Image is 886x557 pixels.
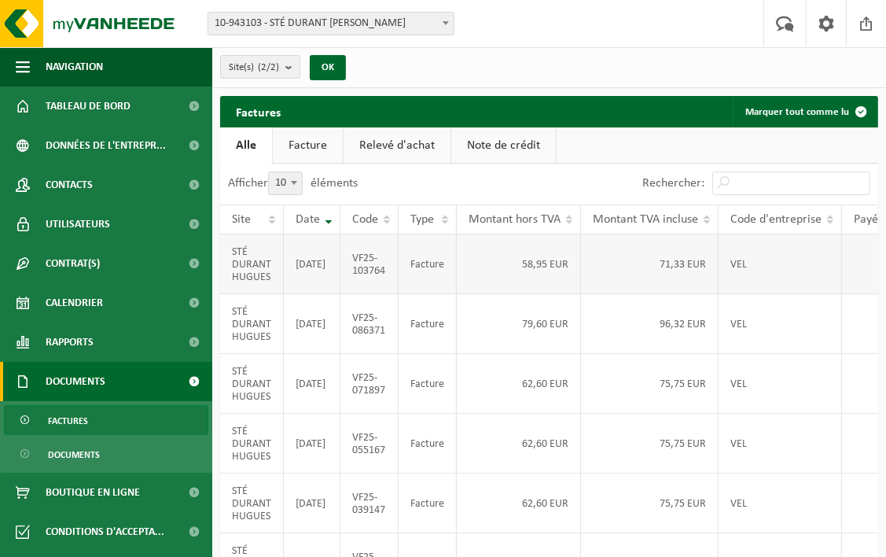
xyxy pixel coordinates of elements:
[46,244,100,283] span: Contrat(s)
[457,414,581,474] td: 62,60 EUR
[48,440,100,470] span: Documents
[269,172,302,194] span: 10
[719,294,842,354] td: VEL
[220,474,284,533] td: STÉ DURANT HUGUES
[208,12,454,35] span: 10-943103 - STÉ DURANT HUGUES - GRANDRIEU
[457,294,581,354] td: 79,60 EUR
[296,213,320,226] span: Date
[46,283,103,323] span: Calendrier
[344,127,450,164] a: Relevé d'achat
[46,323,94,362] span: Rapports
[457,354,581,414] td: 62,60 EUR
[399,474,457,533] td: Facture
[46,473,140,512] span: Boutique en ligne
[232,213,251,226] span: Site
[719,354,842,414] td: VEL
[593,213,698,226] span: Montant TVA incluse
[220,96,296,127] h2: Factures
[352,213,378,226] span: Code
[581,474,719,533] td: 75,75 EUR
[340,234,399,294] td: VF25-103764
[284,354,340,414] td: [DATE]
[410,213,434,226] span: Type
[220,294,284,354] td: STÉ DURANT HUGUES
[46,205,110,244] span: Utilisateurs
[719,414,842,474] td: VEL
[4,439,208,469] a: Documents
[581,414,719,474] td: 75,75 EUR
[4,405,208,435] a: Factures
[340,474,399,533] td: VF25-039147
[719,474,842,533] td: VEL
[733,96,877,127] button: Marquer tout comme lu
[340,354,399,414] td: VF25-071897
[284,294,340,354] td: [DATE]
[399,234,457,294] td: Facture
[284,414,340,474] td: [DATE]
[310,55,346,80] button: OK
[581,294,719,354] td: 96,32 EUR
[229,56,279,79] span: Site(s)
[730,213,822,226] span: Code d'entreprise
[642,178,704,190] label: Rechercher:
[399,294,457,354] td: Facture
[220,55,300,79] button: Site(s)(2/2)
[581,234,719,294] td: 71,33 EUR
[220,414,284,474] td: STÉ DURANT HUGUES
[46,87,131,126] span: Tableau de bord
[457,474,581,533] td: 62,60 EUR
[46,165,93,205] span: Contacts
[46,47,103,87] span: Navigation
[220,127,272,164] a: Alle
[340,414,399,474] td: VF25-055167
[451,127,556,164] a: Note de crédit
[273,127,343,164] a: Facture
[469,213,561,226] span: Montant hors TVA
[46,512,164,551] span: Conditions d'accepta...
[284,234,340,294] td: [DATE]
[581,354,719,414] td: 75,75 EUR
[220,354,284,414] td: STÉ DURANT HUGUES
[457,234,581,294] td: 58,95 EUR
[399,414,457,474] td: Facture
[268,172,303,195] span: 10
[46,362,105,401] span: Documents
[228,177,358,190] label: Afficher éléments
[258,62,279,72] count: (2/2)
[220,234,284,294] td: STÉ DURANT HUGUES
[46,126,166,165] span: Données de l'entrepr...
[48,406,88,436] span: Factures
[719,234,842,294] td: VEL
[399,354,457,414] td: Facture
[340,294,399,354] td: VF25-086371
[284,474,340,533] td: [DATE]
[208,13,454,35] span: 10-943103 - STÉ DURANT HUGUES - GRANDRIEU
